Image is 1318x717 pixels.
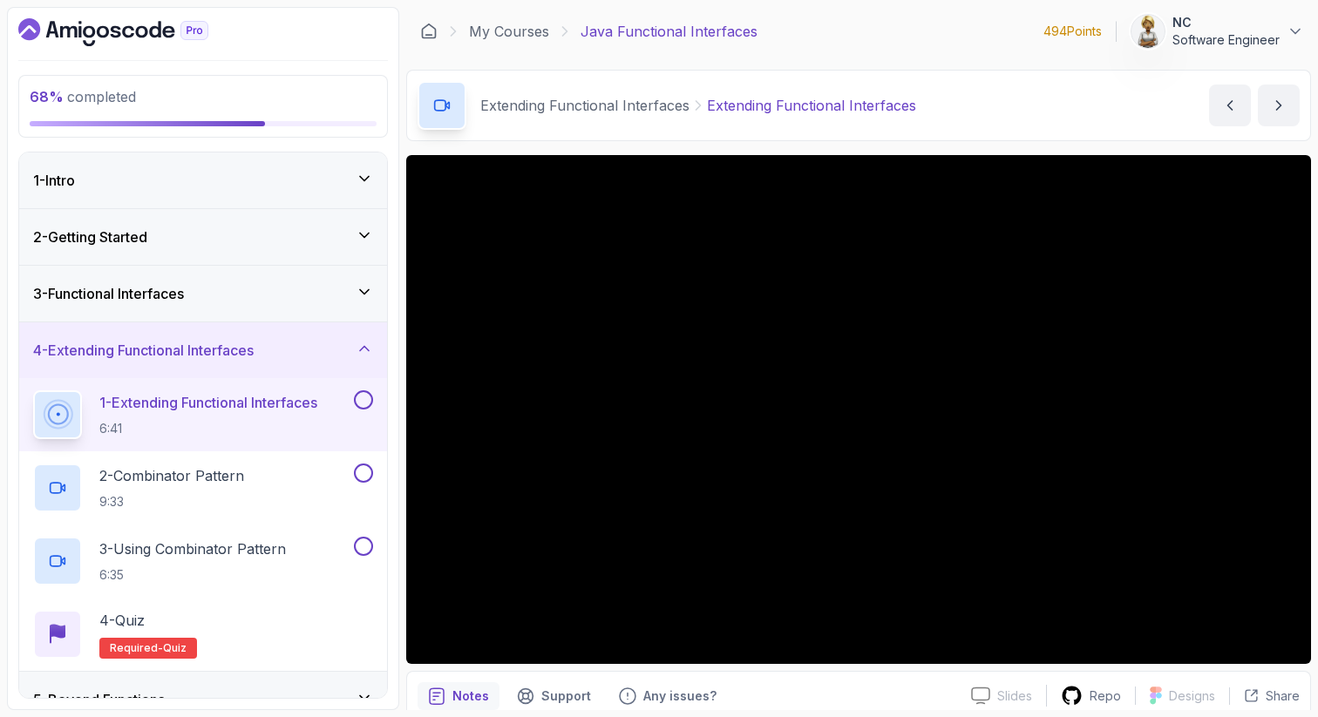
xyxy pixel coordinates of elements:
button: previous content [1209,85,1251,126]
p: Extending Functional Interfaces [707,95,916,116]
span: quiz [163,641,187,655]
h3: 4 - Extending Functional Interfaces [33,340,254,361]
span: 68 % [30,88,64,105]
span: completed [30,88,136,105]
button: notes button [418,682,499,710]
p: NC [1172,14,1280,31]
button: Feedback button [608,682,727,710]
button: 4-QuizRequired-quiz [33,610,373,659]
p: Support [541,687,591,705]
p: Extending Functional Interfaces [480,95,690,116]
p: 6:41 [99,420,317,437]
h3: 5 - Beyond Functions [33,689,165,710]
a: Dashboard [420,23,438,40]
a: Dashboard [18,18,248,46]
button: 1-Intro [19,152,387,208]
iframe: chat widget [987,332,1301,639]
p: Notes [452,687,489,705]
p: Repo [1090,687,1121,705]
iframe: chat widget [1245,647,1301,700]
p: 4 - Quiz [99,610,145,631]
p: Software Engineer [1172,31,1280,49]
h3: 3 - Functional Interfaces [33,283,184,304]
button: 2-Getting Started [19,209,387,265]
p: 2 - Combinator Pattern [99,465,244,486]
p: 9:33 [99,493,244,511]
span: Required- [110,641,163,655]
button: 4-Extending Functional Interfaces [19,322,387,378]
button: Share [1229,687,1300,705]
p: 6:35 [99,566,286,584]
button: user profile imageNCSoftware Engineer [1131,14,1304,49]
button: 3-Using Combinator Pattern6:35 [33,537,373,585]
button: next content [1258,85,1300,126]
a: Repo [1047,685,1135,707]
button: 3-Functional Interfaces [19,266,387,321]
button: 1-Extending Functional Interfaces6:41 [33,390,373,439]
p: Designs [1169,687,1215,705]
p: 494 Points [1043,23,1102,40]
p: Java Functional Interfaces [581,21,758,42]
h3: 1 - Intro [33,170,75,191]
button: Support button [506,682,601,710]
iframe: 1 - Extending functional interfaces [406,155,1311,664]
p: 3 - Using Combinator Pattern [99,538,286,559]
a: My Courses [469,21,549,42]
p: Slides [997,687,1032,705]
img: user profile image [1131,15,1165,48]
p: Any issues? [643,687,717,705]
button: 2-Combinator Pattern9:33 [33,463,373,512]
p: 1 - Extending Functional Interfaces [99,392,317,413]
h3: 2 - Getting Started [33,227,147,247]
